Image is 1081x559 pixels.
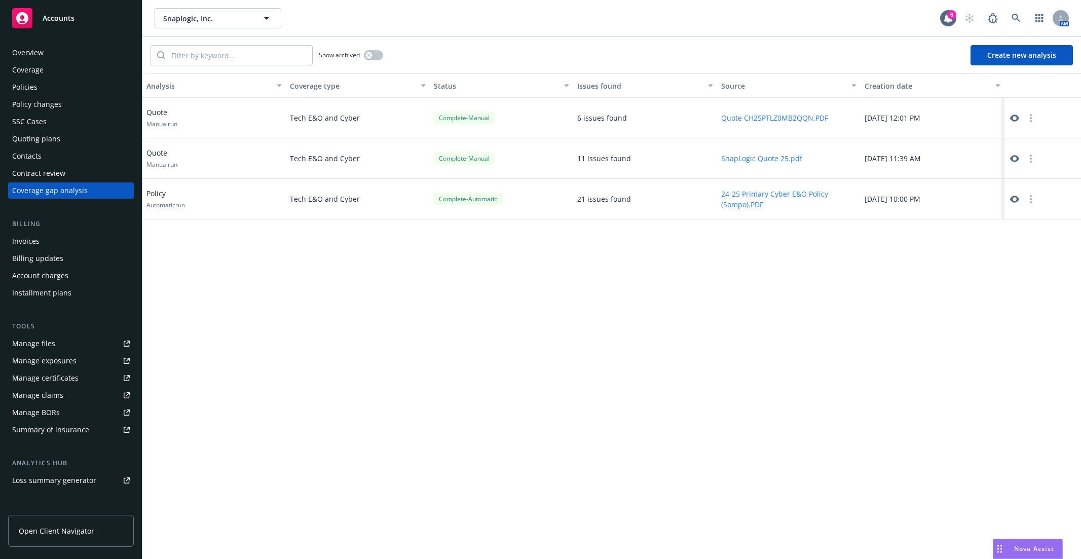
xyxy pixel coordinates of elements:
[8,370,134,386] a: Manage certificates
[12,268,68,284] div: Account charges
[8,79,134,95] a: Policies
[163,13,251,24] span: Snaplogic, Inc.
[993,539,1063,559] button: Nova Assist
[8,404,134,421] a: Manage BORs
[1029,8,1050,28] a: Switch app
[8,4,134,32] a: Accounts
[12,165,65,181] div: Contract review
[573,73,717,98] button: Issues found
[157,51,165,59] svg: Search
[12,387,63,403] div: Manage claims
[8,387,134,403] a: Manage claims
[12,285,71,301] div: Installment plans
[12,131,60,147] div: Quoting plans
[146,81,271,91] div: Analysis
[993,539,1006,558] div: Drag to move
[8,233,134,249] a: Invoices
[861,138,1004,179] div: [DATE] 11:39 AM
[8,219,134,229] div: Billing
[155,8,281,28] button: Snaplogic, Inc.
[12,422,89,438] div: Summary of insurance
[290,81,414,91] div: Coverage type
[286,98,429,138] div: Tech E&O and Cyber
[12,336,55,352] div: Manage files
[8,45,134,61] a: Overview
[12,96,62,113] div: Policy changes
[577,153,631,164] div: 11 issues found
[19,526,94,536] span: Open Client Navigator
[12,233,40,249] div: Invoices
[165,46,312,65] input: Filter by keyword...
[12,370,79,386] div: Manage certificates
[8,458,134,468] div: Analytics hub
[861,179,1004,219] div: [DATE] 10:00 PM
[8,321,134,331] div: Tools
[434,111,495,124] div: Complete - Manual
[12,404,60,421] div: Manage BORs
[8,165,134,181] a: Contract review
[8,182,134,199] a: Coverage gap analysis
[721,113,828,123] button: Quote CH25PTLZ0MB2QQN.PDF
[947,10,956,19] div: 6
[717,73,861,98] button: Source
[430,73,573,98] button: Status
[12,472,96,489] div: Loss summary generator
[971,45,1073,65] button: Create new analysis
[146,147,177,169] div: Quote
[8,114,134,130] a: SSC Cases
[1006,8,1026,28] a: Search
[577,81,701,91] div: Issues found
[12,353,77,369] div: Manage exposures
[12,114,47,130] div: SSC Cases
[8,131,134,147] a: Quoting plans
[286,138,429,179] div: Tech E&O and Cyber
[12,79,38,95] div: Policies
[146,120,177,128] span: Manual run
[146,107,177,128] div: Quote
[577,113,627,123] div: 6 issues found
[12,182,88,199] div: Coverage gap analysis
[861,73,1004,98] button: Creation date
[12,45,44,61] div: Overview
[146,160,177,169] span: Manual run
[142,73,286,98] button: Analysis
[861,98,1004,138] div: [DATE] 12:01 PM
[8,472,134,489] a: Loss summary generator
[146,201,185,209] span: Automatic run
[8,336,134,352] a: Manage files
[721,153,802,164] button: SnapLogic Quote 25.pdf
[721,189,856,210] button: 24-25 Primary Cyber E&O Policy (Sompo).PDF
[1014,544,1054,553] span: Nova Assist
[8,96,134,113] a: Policy changes
[12,62,44,78] div: Coverage
[286,179,429,219] div: Tech E&O and Cyber
[8,250,134,267] a: Billing updates
[8,268,134,284] a: Account charges
[434,81,558,91] div: Status
[8,62,134,78] a: Coverage
[8,148,134,164] a: Contacts
[8,285,134,301] a: Installment plans
[8,422,134,438] a: Summary of insurance
[286,73,429,98] button: Coverage type
[12,148,42,164] div: Contacts
[319,51,360,59] span: Show archived
[577,194,631,204] div: 21 issues found
[12,250,63,267] div: Billing updates
[434,193,502,205] div: Complete - Automatic
[43,14,74,22] span: Accounts
[8,353,134,369] a: Manage exposures
[721,81,845,91] div: Source
[146,188,185,209] div: Policy
[865,81,989,91] div: Creation date
[959,8,980,28] a: Start snowing
[983,8,1003,28] a: Report a Bug
[434,152,495,165] div: Complete - Manual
